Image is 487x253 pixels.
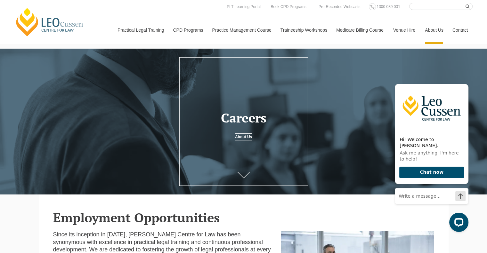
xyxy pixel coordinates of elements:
[225,3,262,10] a: PLT Learning Portal
[269,3,308,10] a: Book CPD Programs
[317,3,362,10] a: Pre-Recorded Webcasts
[235,133,252,140] a: About Us
[388,16,420,44] a: Venue Hire
[390,78,471,237] iframe: LiveChat chat widget
[448,16,473,44] a: Contact
[185,111,302,125] h1: Careers
[14,7,85,37] a: [PERSON_NAME] Centre for Law
[420,16,448,44] a: About Us
[377,4,400,9] span: 1300 039 031
[331,16,388,44] a: Medicare Billing Course
[375,3,402,10] a: 1300 039 031
[276,16,331,44] a: Traineeship Workshops
[113,16,168,44] a: Practical Legal Training
[168,16,207,44] a: CPD Programs
[53,210,434,225] h2: Employment Opportunities
[207,16,276,44] a: Practice Management Course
